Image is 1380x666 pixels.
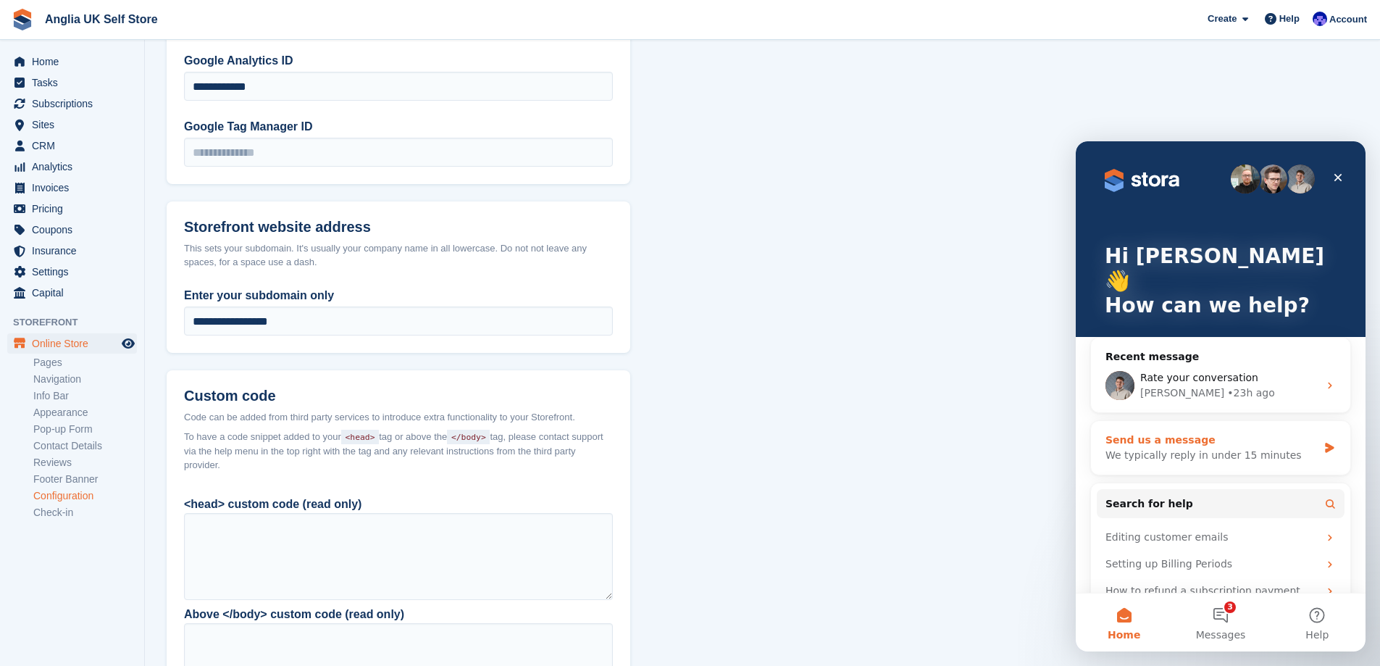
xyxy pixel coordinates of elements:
[447,430,490,444] code: </body>
[33,356,137,370] a: Pages
[1076,141,1366,652] iframe: Intercom live chat
[7,178,137,198] a: menu
[1208,12,1237,26] span: Create
[7,93,137,114] a: menu
[33,406,137,420] a: Appearance
[341,430,379,444] code: <head>
[1313,12,1327,26] img: Lewis Scotney
[7,283,137,303] a: menu
[32,178,119,198] span: Invoices
[7,72,137,93] a: menu
[33,506,137,520] a: Check-in
[32,262,119,282] span: Settings
[184,496,613,513] div: <head> custom code (read only)
[33,473,137,486] a: Footer Banner
[13,315,144,330] span: Storefront
[33,389,137,403] a: Info Bar
[32,93,119,114] span: Subscriptions
[7,241,137,261] a: menu
[7,220,137,240] a: menu
[32,241,119,261] span: Insurance
[32,51,119,72] span: Home
[120,335,137,352] a: Preview store
[184,410,613,425] div: Code can be added from third party services to introduce extra functionality to your Storefront.
[32,157,119,177] span: Analytics
[32,333,119,354] span: Online Store
[32,199,119,219] span: Pricing
[184,388,613,404] h2: Custom code
[32,72,119,93] span: Tasks
[184,430,613,473] span: To have a code snippet added to your tag or above the tag, please contact support via the help me...
[184,118,613,136] label: Google Tag Manager ID
[184,287,613,304] label: Enter your subdomain only
[32,115,119,135] span: Sites
[7,199,137,219] a: menu
[7,115,137,135] a: menu
[7,262,137,282] a: menu
[33,372,137,386] a: Navigation
[33,456,137,470] a: Reviews
[32,283,119,303] span: Capital
[7,51,137,72] a: menu
[32,136,119,156] span: CRM
[7,333,137,354] a: menu
[33,439,137,453] a: Contact Details
[39,7,164,31] a: Anglia UK Self Store
[7,136,137,156] a: menu
[33,489,137,503] a: Configuration
[12,9,33,30] img: stora-icon-8386f47178a22dfd0bd8f6a31ec36ba5ce8667c1dd55bd0f319d3a0aa187defe.svg
[184,241,613,270] div: This sets your subdomain. It's usually your company name in all lowercase. Do not not leave any s...
[184,219,613,236] h2: Storefront website address
[184,606,613,623] div: Above </body> custom code (read only)
[1279,12,1300,26] span: Help
[32,220,119,240] span: Coupons
[7,157,137,177] a: menu
[1329,12,1367,27] span: Account
[33,423,137,436] a: Pop-up Form
[184,52,613,70] label: Google Analytics ID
